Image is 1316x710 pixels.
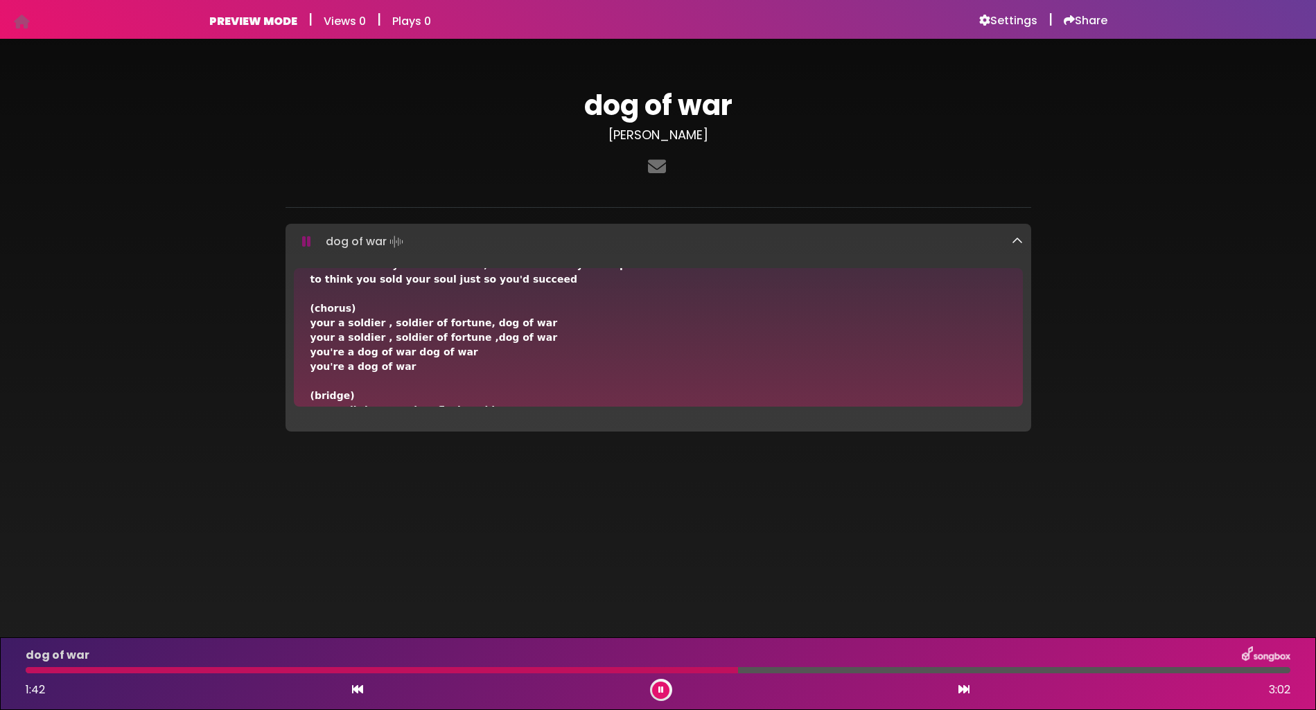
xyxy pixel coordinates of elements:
h5: | [377,11,381,28]
h6: PREVIEW MODE [209,15,297,28]
h1: dog of war [286,89,1031,122]
h6: Plays 0 [392,15,431,28]
h6: Views 0 [324,15,366,28]
p: dog of war [326,232,406,251]
img: waveform4.gif [387,232,406,251]
h5: | [308,11,313,28]
h3: [PERSON_NAME] [286,127,1031,143]
a: Share [1064,14,1107,28]
h5: | [1049,11,1053,28]
a: Settings [979,14,1037,28]
div: Dog Of War (verse1) build bridges break down walls,filled with hate your empire falls you need st... [310,10,1006,534]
